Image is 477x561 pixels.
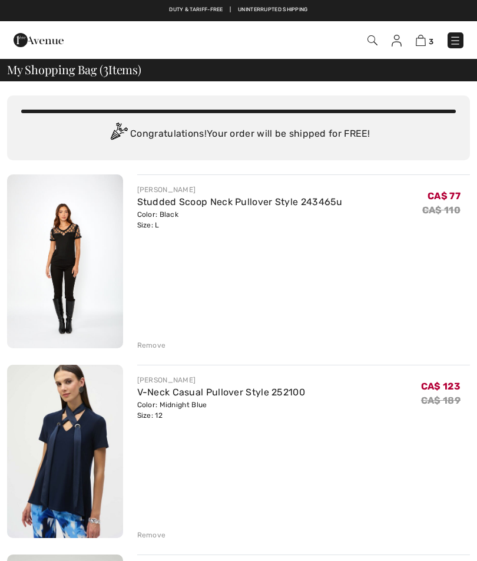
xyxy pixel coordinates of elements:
div: Color: Black Size: L [137,209,343,230]
span: CA$ 77 [428,190,461,202]
s: CA$ 110 [422,204,461,216]
img: 1ère Avenue [14,28,64,52]
a: Studded Scoop Neck Pullover Style 243465u [137,196,343,207]
div: Congratulations! Your order will be shipped for FREE! [21,123,456,146]
img: Shopping Bag [416,35,426,46]
span: 3 [103,61,108,76]
img: My Info [392,35,402,47]
img: Search [367,35,377,45]
img: Studded Scoop Neck Pullover Style 243465u [7,174,123,348]
a: V-Neck Casual Pullover Style 252100 [137,387,306,398]
div: Remove [137,530,166,540]
img: Congratulation2.svg [107,123,130,146]
img: V-Neck Casual Pullover Style 252100 [7,365,123,538]
div: Color: Midnight Blue Size: 12 [137,400,306,421]
div: [PERSON_NAME] [137,375,306,385]
a: 1ère Avenue [14,34,64,45]
a: 3 [416,33,433,47]
s: CA$ 189 [421,395,461,406]
span: 3 [429,37,433,46]
span: My Shopping Bag ( Items) [7,64,141,75]
div: [PERSON_NAME] [137,184,343,195]
img: Menu [449,35,461,47]
div: Remove [137,340,166,351]
span: CA$ 123 [421,381,461,392]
